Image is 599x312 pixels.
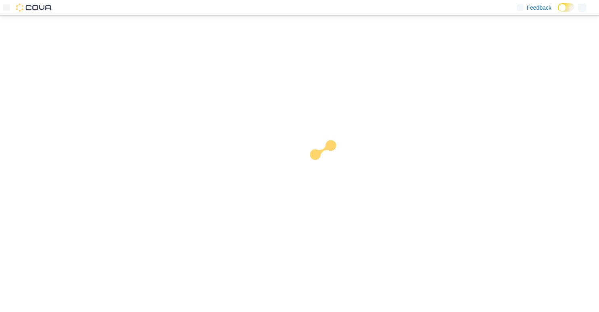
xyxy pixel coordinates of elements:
input: Dark Mode [558,3,575,12]
img: Cova [16,4,52,12]
span: Feedback [527,4,551,12]
img: cova-loader [300,134,360,195]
